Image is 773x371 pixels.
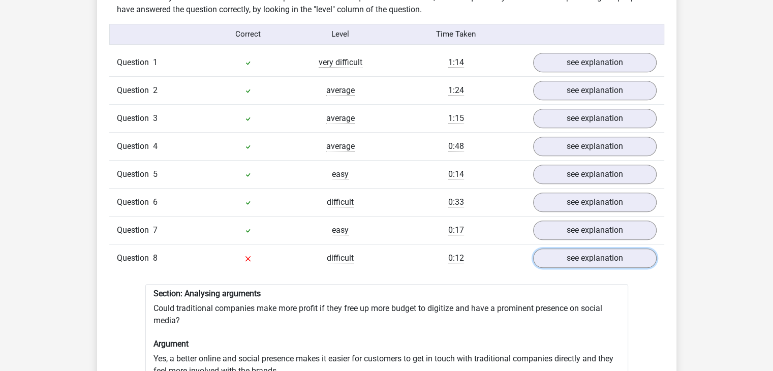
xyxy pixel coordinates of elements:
[448,225,464,235] span: 0:17
[533,53,657,72] a: see explanation
[153,57,158,67] span: 1
[327,197,354,207] span: difficult
[332,225,349,235] span: easy
[448,57,464,68] span: 1:14
[117,140,153,152] span: Question
[332,169,349,179] span: easy
[153,253,158,263] span: 8
[327,253,354,263] span: difficult
[117,224,153,236] span: Question
[117,56,153,69] span: Question
[202,28,294,40] div: Correct
[319,57,362,68] span: very difficult
[448,113,464,123] span: 1:15
[533,193,657,212] a: see explanation
[153,339,620,349] h6: Argument
[294,28,387,40] div: Level
[326,141,355,151] span: average
[153,85,158,95] span: 2
[448,141,464,151] span: 0:48
[117,168,153,180] span: Question
[448,197,464,207] span: 0:33
[533,81,657,100] a: see explanation
[533,249,657,268] a: see explanation
[117,112,153,125] span: Question
[533,221,657,240] a: see explanation
[533,137,657,156] a: see explanation
[448,169,464,179] span: 0:14
[153,197,158,207] span: 6
[533,109,657,128] a: see explanation
[326,113,355,123] span: average
[153,289,620,298] h6: Section: Analysing arguments
[448,85,464,96] span: 1:24
[117,84,153,97] span: Question
[448,253,464,263] span: 0:12
[117,252,153,264] span: Question
[153,113,158,123] span: 3
[153,141,158,151] span: 4
[533,165,657,184] a: see explanation
[153,169,158,179] span: 5
[326,85,355,96] span: average
[153,225,158,235] span: 7
[386,28,525,40] div: Time Taken
[117,196,153,208] span: Question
